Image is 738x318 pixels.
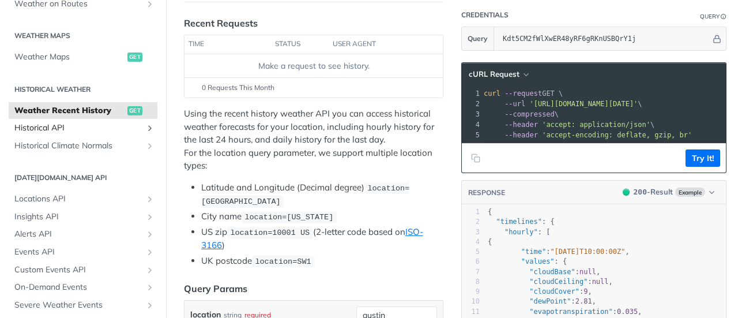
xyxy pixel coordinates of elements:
a: Locations APIShow subpages for Locations API [9,190,157,208]
h2: [DATE][DOMAIN_NAME] API [9,173,157,183]
span: 0.035 [617,308,638,316]
li: City name [201,210,443,223]
span: Weather Maps [14,51,125,63]
div: 7 [462,267,480,277]
div: 3 [462,109,481,119]
button: Show subpages for Alerts API [145,230,155,239]
span: null [579,268,596,276]
span: location=[US_STATE] [244,213,333,222]
button: 200200-ResultExample [617,186,720,198]
span: cURL Request [469,69,519,79]
span: { [488,238,492,246]
span: Locations API [14,193,142,205]
span: "cloudCeiling" [529,278,588,286]
span: Alerts API [14,229,142,240]
span: GET \ [484,89,563,98]
button: RESPONSE [468,187,506,199]
span: get [127,106,142,115]
span: \ [484,100,642,108]
li: UK postcode [201,255,443,268]
a: Weather Mapsget [9,48,157,66]
span: "cloudBase" [529,268,575,276]
th: status [271,35,329,54]
a: Alerts APIShow subpages for Alerts API [9,226,157,243]
input: apikey [497,27,711,50]
div: 10 [462,297,480,306]
div: 1 [462,207,480,217]
div: Recent Requests [184,16,258,30]
div: 3 [462,227,480,237]
span: Weather Recent History [14,105,125,117]
div: Credentials [461,10,509,20]
span: 'accept: application/json' [542,121,650,129]
span: { [488,208,492,216]
span: 2.81 [575,297,592,305]
div: 4 [462,237,480,247]
span: Events API [14,246,142,258]
span: "values" [521,257,555,265]
h2: Weather Maps [9,31,157,41]
span: On-Demand Events [14,282,142,293]
span: "dewPoint" [529,297,571,305]
span: : , [488,278,613,286]
span: Historical API [14,122,142,134]
button: Show subpages for Custom Events API [145,265,155,275]
button: Try It! [686,149,720,167]
span: location=SW1 [255,257,311,266]
span: : { [488,218,555,226]
div: 11 [462,307,480,317]
span: 'accept-encoding: deflate, gzip, br' [542,131,692,139]
th: time [184,35,271,54]
span: Example [675,188,705,197]
a: On-Demand EventsShow subpages for On-Demand Events [9,279,157,296]
div: 6 [462,257,480,267]
span: --header [504,131,538,139]
span: : [ [488,228,550,236]
li: US zip (2-letter code based on ) [201,226,443,252]
span: Severe Weather Events [14,300,142,311]
div: 1 [462,88,481,99]
span: : , [488,308,642,316]
th: user agent [329,35,420,54]
span: get [127,53,142,62]
span: --header [504,121,538,129]
div: Query [700,12,720,21]
button: Show subpages for Locations API [145,194,155,204]
button: Show subpages for Historical Climate Normals [145,141,155,151]
a: Custom Events APIShow subpages for Custom Events API [9,261,157,279]
h2: Historical Weather [9,84,157,95]
button: Copy to clipboard [468,149,484,167]
button: Show subpages for On-Demand Events [145,283,155,292]
span: --compressed [504,110,555,118]
div: 2 [462,217,480,227]
button: Show subpages for Severe Weather Events [145,301,155,310]
span: '[URL][DOMAIN_NAME][DATE]' [529,100,638,108]
span: "hourly" [504,228,538,236]
span: Historical Climate Normals [14,140,142,152]
a: Weather Recent Historyget [9,102,157,119]
span: 200 [623,189,630,196]
button: Show subpages for Events API [145,248,155,257]
span: curl [484,89,500,98]
a: Events APIShow subpages for Events API [9,244,157,261]
div: - Result [634,186,673,198]
span: : , [488,268,600,276]
span: "time" [521,248,546,256]
div: 5 [462,130,481,140]
div: QueryInformation [700,12,726,21]
a: Insights APIShow subpages for Insights API [9,208,157,226]
span: \ [484,110,559,118]
div: Make a request to see history. [189,60,438,72]
span: 9 [583,287,588,295]
span: "[DATE]T10:00:00Z" [550,248,625,256]
div: Query Params [184,282,247,295]
button: Query [462,27,494,50]
a: Severe Weather EventsShow subpages for Severe Weather Events [9,297,157,314]
span: "timelines" [496,218,541,226]
span: : , [488,297,596,305]
span: --request [504,89,542,98]
div: 2 [462,99,481,109]
span: 200 [634,188,647,196]
p: Using the recent history weather API you can access historical weather forecasts for your locatio... [184,107,443,173]
div: 9 [462,287,480,297]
